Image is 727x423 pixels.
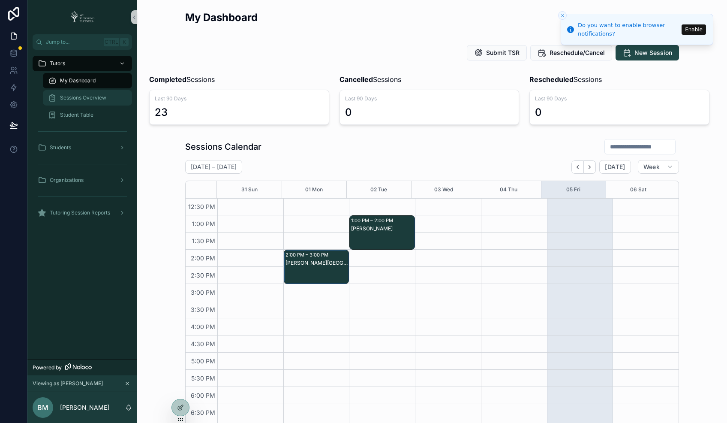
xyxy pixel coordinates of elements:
button: Next [584,160,596,174]
div: 1:00 PM – 2:00 PM[PERSON_NAME] [350,216,415,249]
span: Powered by [33,364,62,371]
span: Week [643,163,660,171]
span: 3:30 PM [189,306,217,313]
button: Enable [682,24,706,35]
h2: My Dashboard [185,10,258,24]
span: Sessions [149,74,215,85]
span: 5:30 PM [189,375,217,382]
div: 2:00 PM – 3:00 PM [285,251,330,259]
span: Jump to... [46,39,100,45]
button: 02 Tue [370,181,387,198]
button: 06 Sat [630,181,646,198]
div: [PERSON_NAME] [351,225,414,232]
span: BM [37,402,48,413]
strong: Completed [149,75,186,84]
button: 04 Thu [500,181,517,198]
span: My Dashboard [60,77,96,84]
span: Viewing as [PERSON_NAME] [33,380,103,387]
a: Students [33,140,132,155]
button: Submit TSR [467,45,527,60]
span: Sessions Overview [60,94,106,101]
span: Sessions [529,74,602,85]
span: K [121,39,128,45]
span: Tutoring Session Reports [50,209,110,216]
button: New Session [616,45,679,60]
h2: [DATE] – [DATE] [191,163,237,171]
span: Sessions [339,74,401,85]
span: 4:30 PM [189,340,217,347]
span: Submit TSR [486,48,520,57]
span: 2:00 PM [189,254,217,262]
a: Sessions Overview [43,90,132,106]
strong: Rescheduled [529,75,574,84]
span: [DATE] [605,163,625,171]
a: Powered by [27,360,137,375]
div: 2:00 PM – 3:00 PM[PERSON_NAME][GEOGRAPHIC_DATA] [284,250,349,284]
button: Back [571,160,584,174]
span: 2:30 PM [189,272,217,279]
a: My Dashboard [43,73,132,88]
div: 1:00 PM – 2:00 PM [351,216,395,225]
button: Reschedule/Cancel [530,45,612,60]
button: Close toast [558,11,567,20]
strong: Cancelled [339,75,373,84]
div: 0 [535,106,542,119]
button: [DATE] [599,160,631,174]
button: 03 Wed [434,181,453,198]
div: [PERSON_NAME][GEOGRAPHIC_DATA] [285,260,348,266]
span: Students [50,144,71,151]
span: 6:30 PM [189,409,217,416]
span: Reschedule/Cancel [550,48,605,57]
a: Student Table [43,107,132,123]
h1: Sessions Calendar [185,141,261,153]
div: Do you want to enable browser notifications? [578,21,679,38]
button: 05 Fri [566,181,580,198]
span: Ctrl [104,38,119,46]
span: Last 90 Days [345,95,514,102]
button: 31 Sun [241,181,258,198]
span: 3:00 PM [189,289,217,296]
span: Organizations [50,177,84,184]
div: scrollable content [27,50,137,232]
a: Tutoring Session Reports [33,205,132,221]
span: Last 90 Days [155,95,324,102]
span: 4:00 PM [189,323,217,330]
button: Week [638,160,679,174]
button: 01 Mon [305,181,323,198]
div: 23 [155,106,168,119]
span: 5:00 PM [189,357,217,365]
button: Jump to...CtrlK [33,34,132,50]
img: App logo [67,10,97,24]
div: 0 [345,106,352,119]
span: 6:00 PM [189,392,217,399]
a: Tutors [33,56,132,71]
span: Tutors [50,60,65,67]
span: Student Table [60,112,93,118]
span: 1:30 PM [190,237,217,245]
span: New Session [634,48,672,57]
span: 12:30 PM [186,203,217,210]
span: 1:00 PM [190,220,217,227]
p: [PERSON_NAME] [60,403,109,412]
a: Organizations [33,172,132,188]
span: Last 90 Days [535,95,704,102]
